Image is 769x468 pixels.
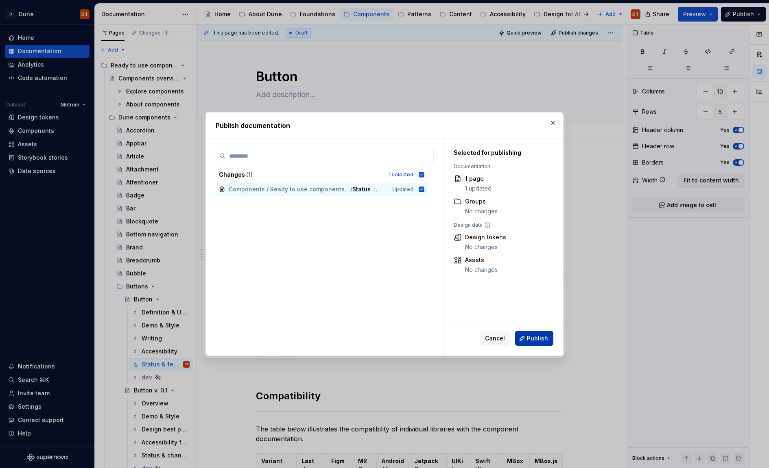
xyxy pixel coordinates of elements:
[350,185,352,193] span: /
[485,334,505,342] span: Cancel
[216,121,553,130] h2: Publish documentation
[392,186,413,193] span: Updated
[246,171,253,178] span: ( 1 )
[465,207,498,215] div: No changes
[454,149,549,157] div: Selected for publishing
[229,185,350,193] span: Components / Ready to use components / Dune components / Buttons / Button
[465,256,498,264] div: Assets
[465,175,492,183] div: 1 page
[465,233,506,241] div: Design tokens
[465,197,498,206] div: Groups
[480,331,510,346] button: Cancel
[465,266,498,274] div: No changes
[454,222,549,228] div: Design data
[527,334,548,342] span: Publish
[454,163,549,170] div: Documentation
[465,243,506,251] div: No changes
[219,171,384,179] div: Changes
[515,331,553,346] button: Publish
[389,171,413,178] div: 1 selected
[465,184,492,193] div: 1 updated
[352,185,381,193] span: Status & feedback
